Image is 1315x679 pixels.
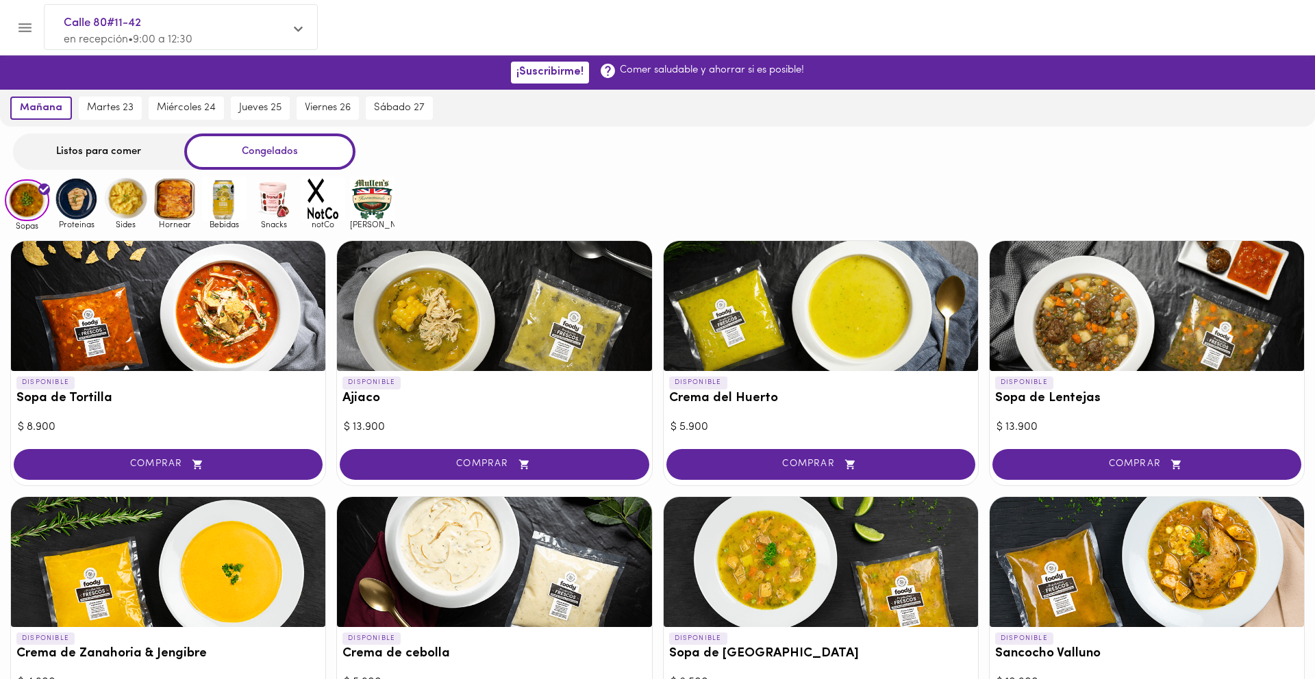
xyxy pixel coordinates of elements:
[669,647,973,661] h3: Sopa de [GEOGRAPHIC_DATA]
[239,102,281,114] span: jueves 25
[305,102,351,114] span: viernes 26
[995,376,1053,389] p: DISPONIBLE
[684,459,958,470] span: COMPRAR
[344,420,644,435] div: $ 13.900
[20,102,62,114] span: mañana
[251,177,296,221] img: Snacks
[671,420,971,435] div: $ 5.900
[16,647,320,661] h3: Crema de Zanahoria & Jengibre
[231,97,290,120] button: jueves 25
[10,97,72,120] button: mañana
[11,497,325,627] div: Crema de Zanahoria & Jengibre
[350,177,394,221] img: mullens
[202,177,247,221] img: Bebidas
[995,392,1299,406] h3: Sopa de Lentejas
[8,11,42,44] button: Menu
[992,449,1301,480] button: COMPRAR
[366,97,433,120] button: sábado 27
[666,449,975,480] button: COMPRAR
[18,420,318,435] div: $ 8.900
[342,632,401,645] p: DISPONIBLE
[350,220,394,229] span: [PERSON_NAME]
[202,220,247,229] span: Bebidas
[511,62,589,83] button: ¡Suscribirme!
[990,497,1304,627] div: Sancocho Valluno
[342,392,646,406] h3: Ajiaco
[620,63,804,77] p: Comer saludable y ahorrar si es posible!
[16,632,75,645] p: DISPONIBLE
[357,459,631,470] span: COMPRAR
[337,241,651,371] div: Ajiaco
[664,241,978,371] div: Crema del Huerto
[11,241,325,371] div: Sopa de Tortilla
[340,449,649,480] button: COMPRAR
[153,220,197,229] span: Hornear
[79,97,142,120] button: martes 23
[342,647,646,661] h3: Crema de cebolla
[251,220,296,229] span: Snacks
[301,177,345,221] img: notCo
[664,497,978,627] div: Sopa de Mondongo
[337,497,651,627] div: Crema de cebolla
[103,177,148,221] img: Sides
[995,647,1299,661] h3: Sancocho Valluno
[64,34,192,45] span: en recepción • 9:00 a 12:30
[342,376,401,389] p: DISPONIBLE
[31,459,305,470] span: COMPRAR
[153,177,197,221] img: Hornear
[157,102,216,114] span: miércoles 24
[184,133,355,170] div: Congelados
[149,97,224,120] button: miércoles 24
[103,220,148,229] span: Sides
[54,177,99,221] img: Proteinas
[54,220,99,229] span: Proteinas
[16,392,320,406] h3: Sopa de Tortilla
[297,97,359,120] button: viernes 26
[990,241,1304,371] div: Sopa de Lentejas
[14,449,323,480] button: COMPRAR
[5,179,49,222] img: Sopas
[301,220,345,229] span: notCo
[669,632,727,645] p: DISPONIBLE
[64,14,284,32] span: Calle 80#11-42
[669,392,973,406] h3: Crema del Huerto
[13,133,184,170] div: Listos para comer
[5,221,49,230] span: Sopas
[374,102,425,114] span: sábado 27
[87,102,134,114] span: martes 23
[995,632,1053,645] p: DISPONIBLE
[997,420,1297,435] div: $ 13.900
[516,66,584,79] span: ¡Suscribirme!
[669,376,727,389] p: DISPONIBLE
[16,376,75,389] p: DISPONIBLE
[1010,459,1284,470] span: COMPRAR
